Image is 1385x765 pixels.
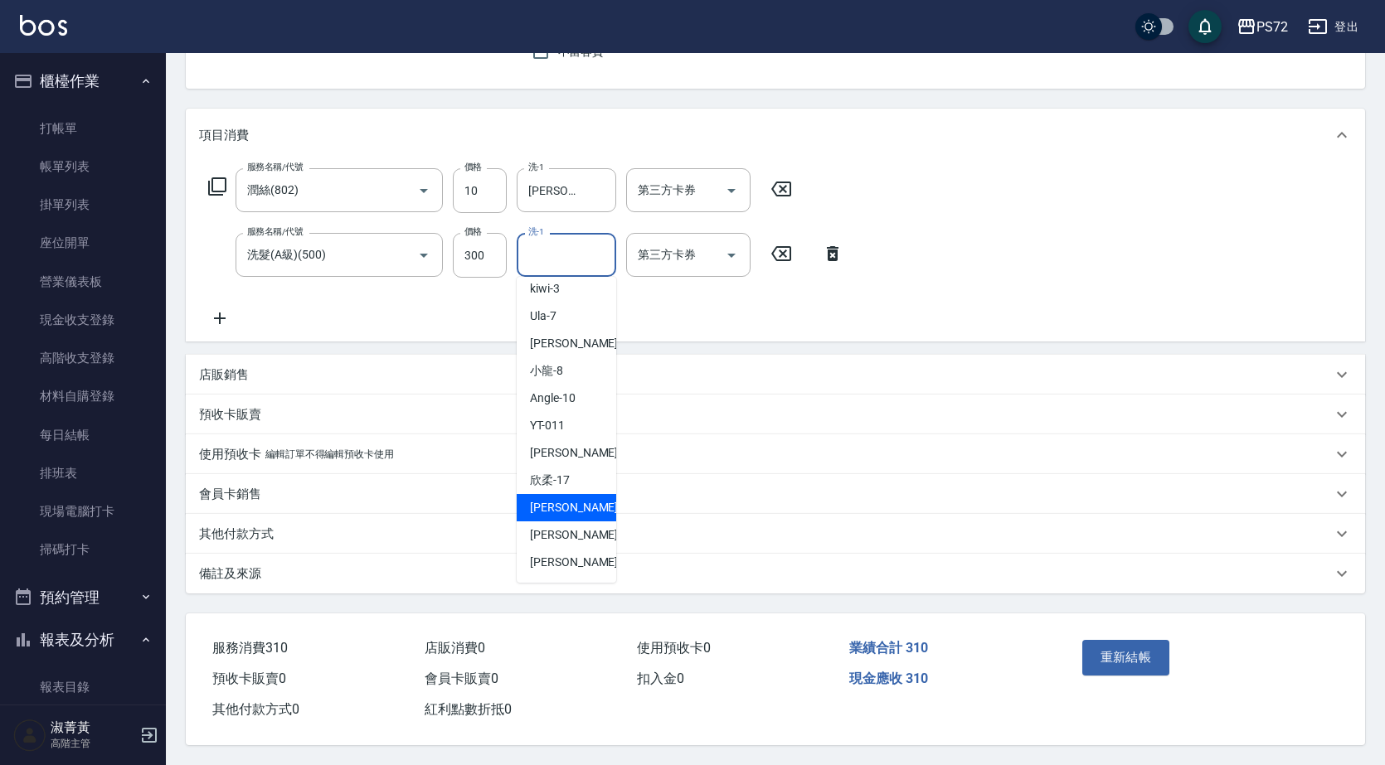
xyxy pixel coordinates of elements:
div: 會員卡銷售 [186,474,1365,514]
span: 欣柔 -17 [530,472,570,489]
p: 會員卡銷售 [199,486,261,503]
p: 店販銷售 [199,366,249,384]
a: 現場電腦打卡 [7,492,159,530]
img: Logo [20,15,67,36]
span: 使用預收卡 0 [637,640,711,656]
button: 重新結帳 [1082,640,1170,675]
span: YT -011 [530,417,565,434]
button: 櫃檯作業 [7,60,159,103]
label: 價格 [464,225,482,238]
button: Open [718,177,745,204]
span: [PERSON_NAME] -15 [530,444,634,462]
span: Angle -10 [530,390,576,407]
button: Open [411,242,437,269]
span: 現金應收 310 [849,671,928,686]
span: 紅利點數折抵 0 [425,701,512,717]
a: 打帳單 [7,109,159,148]
button: 登出 [1301,12,1365,42]
button: PS72 [1230,10,1295,44]
span: [PERSON_NAME] -007 [530,335,641,352]
a: 現金收支登錄 [7,301,159,339]
button: Open [718,242,745,269]
a: 帳單列表 [7,148,159,186]
span: 其他付款方式 0 [212,701,299,717]
button: 預約管理 [7,576,159,619]
a: 掃碼打卡 [7,530,159,569]
span: kiwi -3 [530,280,560,298]
span: [PERSON_NAME] -018 [530,526,641,544]
span: 業績合計 310 [849,640,928,656]
span: Ula -7 [530,307,556,325]
a: 座位開單 [7,224,159,262]
span: 扣入金 0 [637,671,684,686]
div: 項目消費 [186,162,1365,341]
div: 店販銷售 [186,355,1365,395]
span: 小龍 -8 [530,362,563,380]
span: [PERSON_NAME] -18 [530,499,634,516]
p: 編輯訂單不得編輯預收卡使用 [265,446,394,463]
div: 其他付款方式 [186,514,1365,554]
div: 備註及來源 [186,554,1365,593]
p: 備註及來源 [199,565,261,583]
span: 預收卡販賣 0 [212,671,286,686]
span: 店販消費 0 [425,640,485,656]
p: 其他付款方式 [199,525,274,543]
button: Open [411,177,437,204]
p: 高階主管 [51,736,135,751]
a: 每日結帳 [7,416,159,454]
h5: 淑菁黃 [51,719,135,736]
p: 項目消費 [199,127,249,144]
label: 價格 [464,161,482,173]
div: 使用預收卡編輯訂單不得編輯預收卡使用 [186,434,1365,474]
span: [PERSON_NAME] -20 [530,554,634,571]
button: 報表及分析 [7,618,159,661]
a: 報表目錄 [7,668,159,706]
div: PS72 [1256,17,1288,37]
img: Person [13,719,46,752]
a: 高階收支登錄 [7,339,159,377]
button: save [1188,10,1222,43]
div: 項目消費 [186,109,1365,162]
span: 會員卡販賣 0 [425,671,498,686]
a: 排班表 [7,454,159,492]
a: 材料自購登錄 [7,377,159,415]
a: 掛單列表 [7,186,159,224]
a: 營業儀表板 [7,263,159,301]
label: 洗-1 [528,161,544,173]
label: 服務名稱/代號 [247,225,303,238]
label: 服務名稱/代號 [247,161,303,173]
p: 使用預收卡 [199,446,261,463]
div: 預收卡販賣 [186,395,1365,434]
label: 洗-1 [528,225,544,238]
span: 服務消費 310 [212,640,288,656]
p: 預收卡販賣 [199,406,261,424]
